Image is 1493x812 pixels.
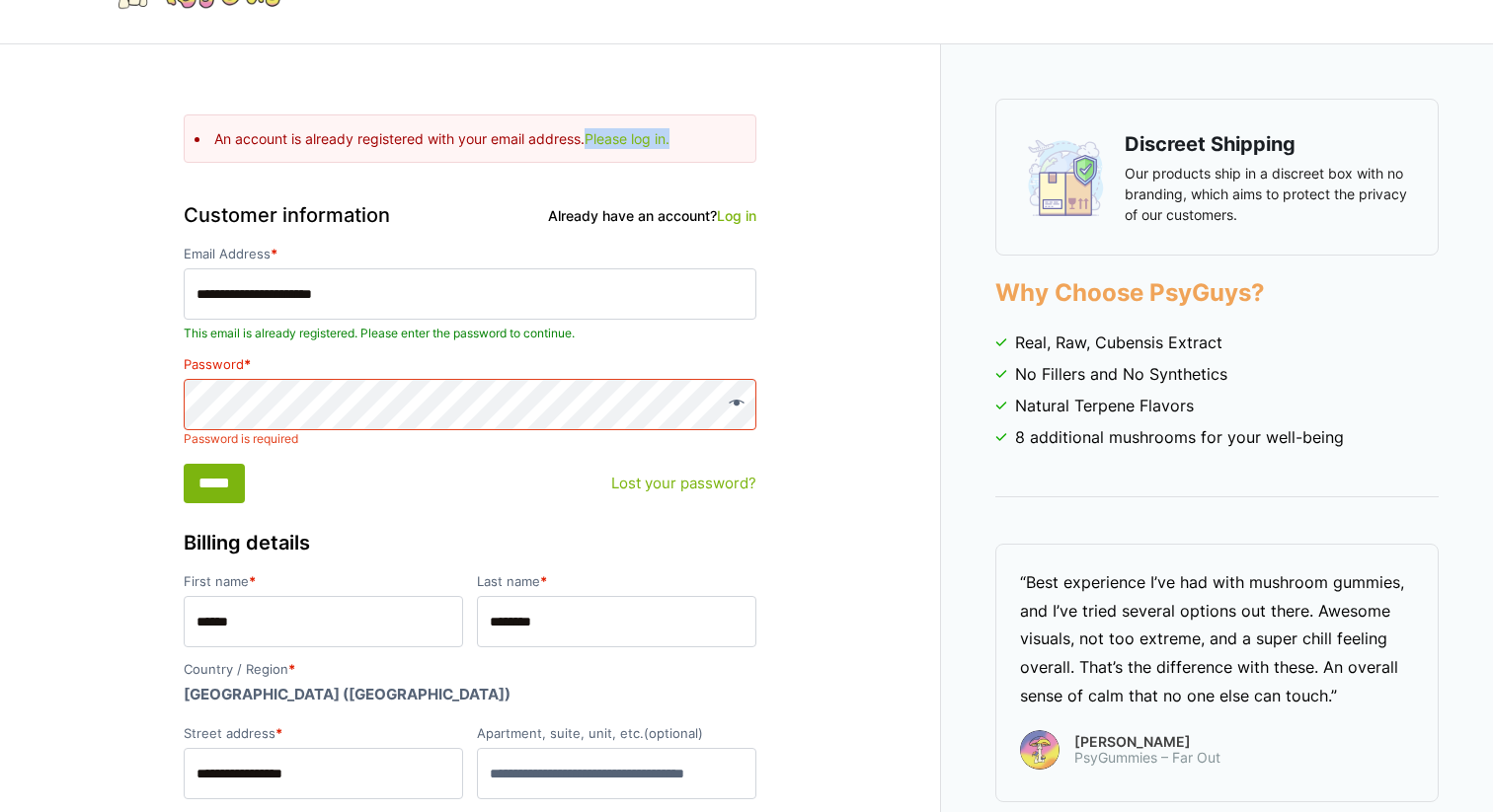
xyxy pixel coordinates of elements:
a: Please log in. [585,130,669,147]
h3: Billing details [184,528,756,557]
strong: Why Choose PsyGuys? [995,278,1265,307]
label: Apartment, suite, unit, etc. [477,727,756,740]
h3: Customer information [184,200,756,230]
abbr: required [275,725,282,741]
span: (optional) [644,725,703,741]
label: Email Address [184,248,756,260]
strong: [GEOGRAPHIC_DATA] ([GEOGRAPHIC_DATA]) [184,685,511,703]
abbr: required [540,573,547,589]
p: Our products ship in a discreet box with no branding, which aims to protect the privacy of our cu... [1125,163,1408,225]
label: Street address [184,727,463,740]
strong: Discreet Shipping [1125,132,1296,156]
span: No Fillers and No Synthetics [1015,362,1227,386]
abbr: required [271,246,277,261]
li: An account is already registered with your email address. [195,128,746,149]
span: [PERSON_NAME] [1074,735,1220,749]
abbr: required [249,573,256,589]
div: Already have an account? [548,205,756,226]
div: “Best experience I’ve had with mushroom gummies, and I’ve tried several options out there. Awesom... [1020,568,1414,710]
span: 8 additional mushrooms for your well-being [1015,425,1344,449]
label: Last name [477,575,756,588]
span: This email is already registered. Please enter the password to continue. [184,325,756,342]
span: Password is required [184,430,756,448]
a: Lost your password? [611,473,756,495]
abbr: required [244,356,251,372]
span: Real, Raw, Cubensis Extract [1015,331,1222,354]
span: Natural Terpene Flavors [1015,394,1194,417]
label: Country / Region [184,663,756,676]
label: Password [184,358,756,371]
span: PsyGummies – Far Out [1074,750,1220,766]
abbr: required [288,661,295,677]
a: Log in [717,207,756,224]
label: First name [184,575,463,588]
